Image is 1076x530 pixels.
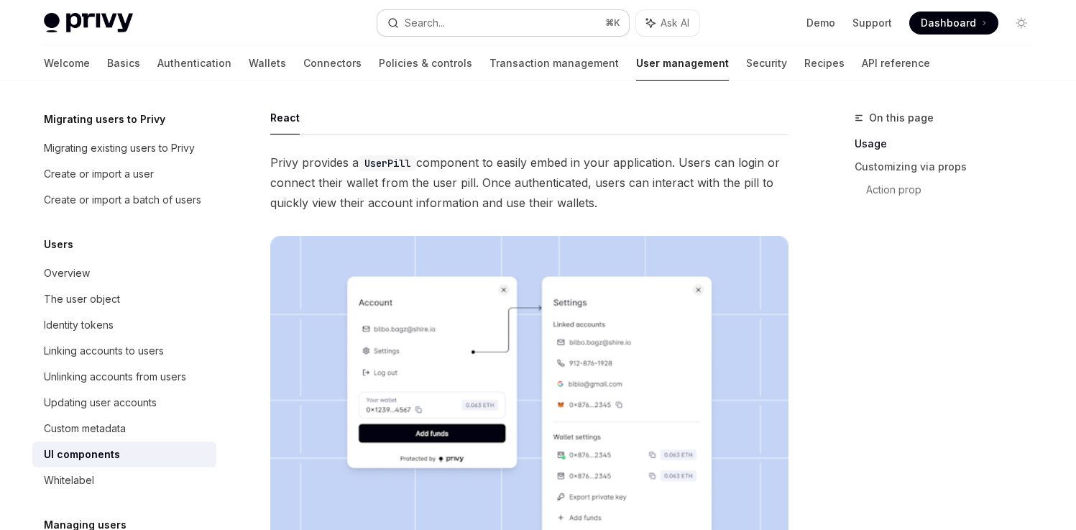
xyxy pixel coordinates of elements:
[855,155,1044,178] a: Customizing via props
[44,13,133,33] img: light logo
[44,368,186,385] div: Unlinking accounts from users
[32,161,216,187] a: Create or import a user
[32,135,216,161] a: Migrating existing users to Privy
[869,109,934,127] span: On this page
[32,442,216,467] a: UI components
[661,16,689,30] span: Ask AI
[377,10,629,36] button: Search...⌘K
[379,46,472,81] a: Policies & controls
[909,12,998,35] a: Dashboard
[32,364,216,390] a: Unlinking accounts from users
[44,140,195,157] div: Migrating existing users to Privy
[44,111,165,128] h5: Migrating users to Privy
[855,132,1044,155] a: Usage
[107,46,140,81] a: Basics
[44,265,90,282] div: Overview
[249,46,286,81] a: Wallets
[32,312,216,338] a: Identity tokens
[746,46,787,81] a: Security
[44,472,94,489] div: Whitelabel
[852,16,892,30] a: Support
[44,342,164,360] div: Linking accounts to users
[921,16,976,30] span: Dashboard
[44,165,154,183] div: Create or import a user
[44,236,73,253] h5: Users
[806,16,835,30] a: Demo
[157,46,231,81] a: Authentication
[303,46,362,81] a: Connectors
[32,260,216,286] a: Overview
[1010,12,1033,35] button: Toggle dark mode
[44,191,201,209] div: Create or import a batch of users
[862,46,930,81] a: API reference
[804,46,845,81] a: Recipes
[32,416,216,442] a: Custom metadata
[44,420,126,437] div: Custom metadata
[636,46,729,81] a: User management
[32,338,216,364] a: Linking accounts to users
[489,46,619,81] a: Transaction management
[866,178,1044,201] a: Action prop
[636,10,699,36] button: Ask AI
[405,14,445,32] div: Search...
[44,46,90,81] a: Welcome
[44,394,157,411] div: Updating user accounts
[44,316,114,334] div: Identity tokens
[270,101,300,134] button: React
[270,152,788,213] span: Privy provides a component to easily embed in your application. Users can login or connect their ...
[32,286,216,312] a: The user object
[605,17,620,29] span: ⌘ K
[359,155,416,171] code: UserPill
[44,446,120,463] div: UI components
[44,291,120,308] div: The user object
[32,467,216,493] a: Whitelabel
[32,187,216,213] a: Create or import a batch of users
[32,390,216,416] a: Updating user accounts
